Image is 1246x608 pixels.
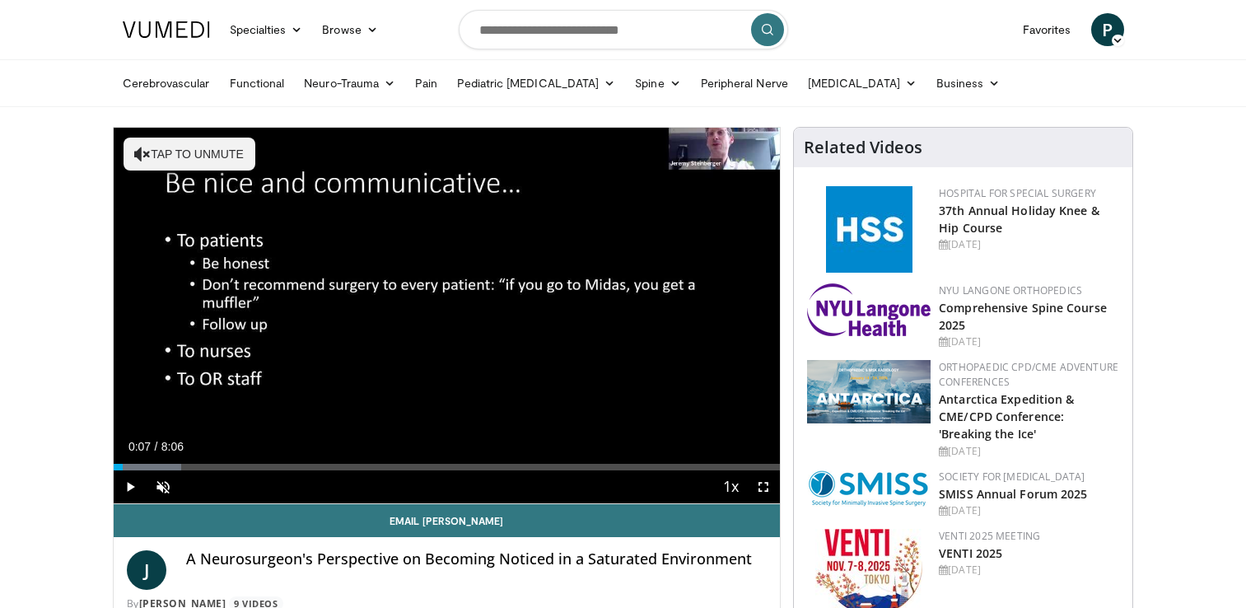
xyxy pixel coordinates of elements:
a: Pediatric [MEDICAL_DATA] [447,67,625,100]
span: 8:06 [161,440,184,453]
a: Business [926,67,1010,100]
a: Email [PERSON_NAME] [114,504,781,537]
a: Cerebrovascular [113,67,220,100]
img: VuMedi Logo [123,21,210,38]
a: Pain [405,67,447,100]
video-js: Video Player [114,128,781,504]
button: Fullscreen [747,470,780,503]
button: Playback Rate [714,470,747,503]
a: Favorites [1013,13,1081,46]
a: Society for [MEDICAL_DATA] [939,470,1085,484]
img: 196d80fa-0fd9-4c83-87ed-3e4f30779ad7.png.150x105_q85_autocrop_double_scale_upscale_version-0.2.png [807,283,931,336]
a: 37th Annual Holiday Knee & Hip Course [939,203,1099,236]
a: Specialties [220,13,313,46]
a: J [127,550,166,590]
input: Search topics, interventions [459,10,788,49]
a: NYU Langone Orthopedics [939,283,1082,297]
button: Unmute [147,470,180,503]
h4: Related Videos [804,138,922,157]
a: SMISS Annual Forum 2025 [939,486,1087,502]
span: 0:07 [128,440,151,453]
a: Browse [312,13,388,46]
img: f5c2b4a9-8f32-47da-86a2-cd262eba5885.gif.150x105_q85_autocrop_double_scale_upscale_version-0.2.jpg [826,186,912,273]
div: [DATE] [939,334,1119,349]
div: [DATE] [939,444,1119,459]
button: Tap to unmute [124,138,255,171]
img: 59788bfb-0650-4895-ace0-e0bf6b39cdae.png.150x105_q85_autocrop_double_scale_upscale_version-0.2.png [807,470,931,507]
a: Orthopaedic CPD/CME Adventure Conferences [939,360,1118,389]
img: 923097bc-eeff-4ced-9ace-206d74fb6c4c.png.150x105_q85_autocrop_double_scale_upscale_version-0.2.png [807,360,931,423]
div: Progress Bar [114,464,781,470]
div: [DATE] [939,237,1119,252]
a: Functional [220,67,295,100]
span: / [155,440,158,453]
a: Antarctica Expedition & CME/CPD Conference: 'Breaking the Ice' [939,391,1074,442]
div: [DATE] [939,503,1119,518]
h4: A Neurosurgeon's Perspective on Becoming Noticed in a Saturated Environment [186,550,768,568]
div: [DATE] [939,563,1119,578]
a: [MEDICAL_DATA] [798,67,926,100]
a: Hospital for Special Surgery [939,186,1096,200]
a: Spine [625,67,690,100]
a: Neuro-Trauma [294,67,405,100]
a: Comprehensive Spine Course 2025 [939,300,1107,333]
a: Р [1091,13,1124,46]
a: VENTI 2025 [939,545,1002,561]
a: Peripheral Nerve [691,67,798,100]
button: Play [114,470,147,503]
a: VENTI 2025 Meeting [939,529,1040,543]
